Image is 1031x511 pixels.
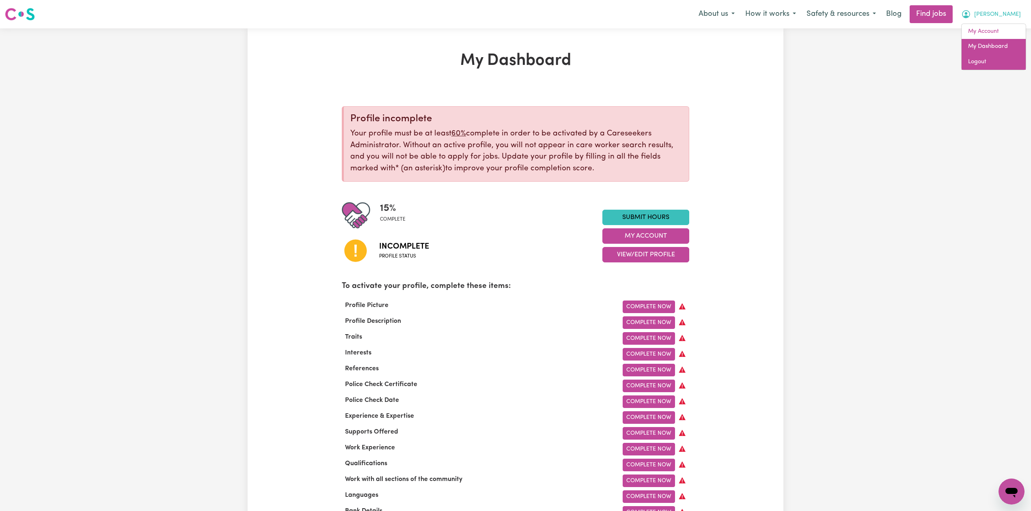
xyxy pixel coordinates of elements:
[962,24,1026,39] a: My Account
[380,216,405,223] span: complete
[451,130,466,137] u: 60%
[740,6,801,23] button: How it works
[974,10,1021,19] span: [PERSON_NAME]
[602,210,689,225] a: Submit Hours
[342,302,392,309] span: Profile Picture
[342,281,689,292] p: To activate your profile, complete these items:
[999,479,1025,505] iframe: Button to launch messaging window
[623,316,675,329] a: Complete Now
[801,6,881,23] button: Safety & resources
[623,332,675,345] a: Complete Now
[379,240,429,253] span: Incomplete
[342,492,382,498] span: Languages
[342,413,417,419] span: Experience & Expertise
[623,490,675,503] a: Complete Now
[342,365,382,372] span: References
[881,5,906,23] a: Blog
[350,128,682,175] p: Your profile must be at least complete in order to be activated by a Careseekers Administrator. W...
[956,6,1026,23] button: My Account
[623,348,675,361] a: Complete Now
[623,411,675,424] a: Complete Now
[623,443,675,455] a: Complete Now
[342,334,365,340] span: Traits
[342,51,689,71] h1: My Dashboard
[342,318,404,324] span: Profile Description
[602,228,689,244] button: My Account
[379,253,429,260] span: Profile status
[623,301,675,313] a: Complete Now
[910,5,953,23] a: Find jobs
[342,460,390,467] span: Qualifications
[380,201,405,216] span: 15 %
[350,113,682,125] div: Profile incomplete
[961,24,1026,70] div: My Account
[623,380,675,392] a: Complete Now
[962,54,1026,70] a: Logout
[5,5,35,24] a: Careseekers logo
[395,165,445,172] span: an asterisk
[5,7,35,21] img: Careseekers logo
[623,364,675,376] a: Complete Now
[693,6,740,23] button: About us
[962,39,1026,54] a: My Dashboard
[623,459,675,471] a: Complete Now
[623,474,675,487] a: Complete Now
[380,201,412,230] div: Profile completeness: 15%
[342,381,421,388] span: Police Check Certificate
[623,395,675,408] a: Complete Now
[342,397,402,404] span: Police Check Date
[342,476,466,483] span: Work with all sections of the community
[602,247,689,262] button: View/Edit Profile
[342,350,375,356] span: Interests
[342,444,398,451] span: Work Experience
[342,429,401,435] span: Supports Offered
[623,427,675,440] a: Complete Now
